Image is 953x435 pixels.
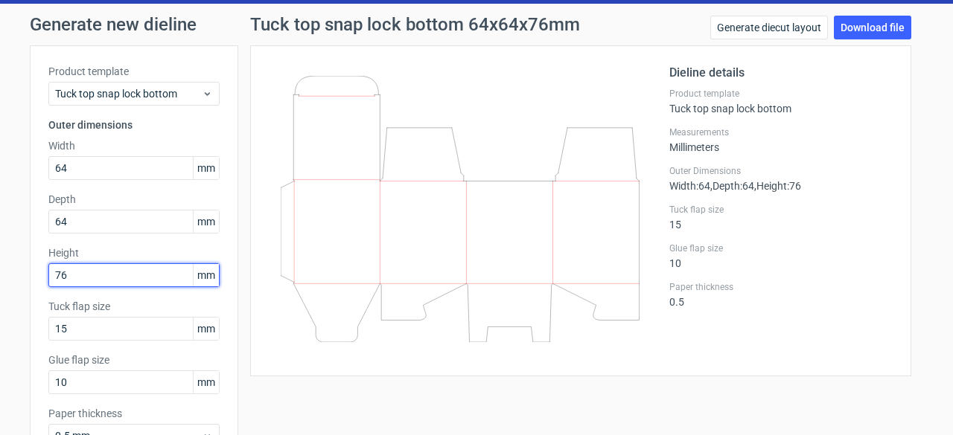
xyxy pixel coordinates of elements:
[48,406,220,421] label: Paper thickness
[48,138,220,153] label: Width
[669,204,893,216] label: Tuck flap size
[30,16,923,33] h1: Generate new dieline
[48,192,220,207] label: Depth
[48,64,220,79] label: Product template
[193,157,219,179] span: mm
[669,242,893,254] label: Glue flap size
[669,165,893,177] label: Outer Dimensions
[193,371,219,393] span: mm
[834,16,911,39] a: Download file
[193,318,219,340] span: mm
[55,86,202,101] span: Tuck top snap lock bottom
[669,180,710,192] span: Width : 64
[710,180,754,192] span: , Depth : 64
[669,204,893,231] div: 15
[669,88,893,100] label: Product template
[193,210,219,233] span: mm
[669,281,893,293] label: Paper thickness
[669,281,893,308] div: 0.5
[669,88,893,115] div: Tuck top snap lock bottom
[669,64,893,82] h2: Dieline details
[48,352,220,367] label: Glue flap size
[669,126,893,138] label: Measurements
[754,180,801,192] span: , Height : 76
[48,299,220,314] label: Tuck flap size
[669,242,893,269] div: 10
[48,117,220,132] h3: Outer dimensions
[193,264,219,286] span: mm
[48,245,220,260] label: Height
[250,16,580,33] h1: Tuck top snap lock bottom 64x64x76mm
[710,16,828,39] a: Generate diecut layout
[669,126,893,153] div: Millimeters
